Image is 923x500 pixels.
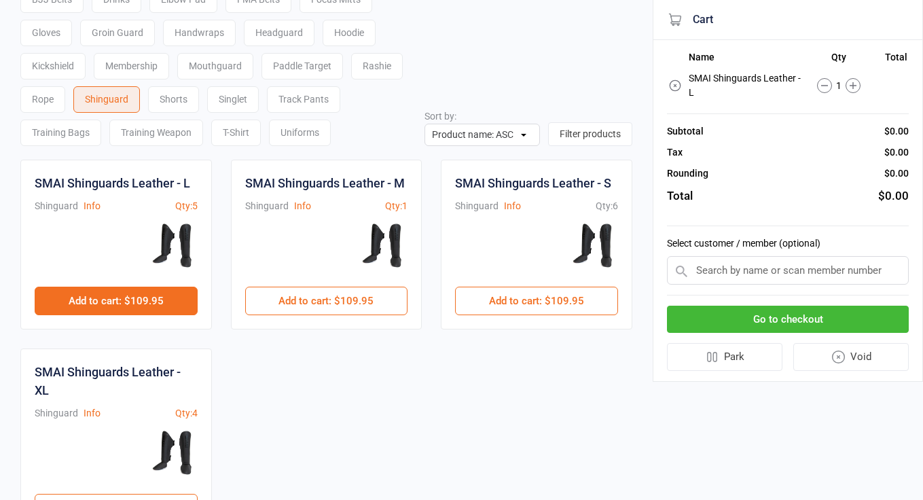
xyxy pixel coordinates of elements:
div: Qty: 5 [175,199,198,213]
th: Name [689,52,802,68]
div: $0.00 [884,124,909,139]
div: $0.00 [884,145,909,160]
th: Total [876,52,907,68]
label: Sort by: [424,111,456,122]
img: SMAI Shinguards Leather - L [150,221,198,269]
div: SMAI Shinguards Leather - L [35,174,190,192]
button: Add to cart: $109.95 [245,287,408,315]
div: SMAI Shinguards Leather - XL [35,363,198,399]
div: Shinguard [455,199,499,213]
input: Search by name or scan member number [667,256,909,285]
button: Add to cart: $109.95 [455,287,618,315]
div: Qty: 4 [175,406,198,421]
div: Shinguard [245,199,289,213]
div: Subtotal [667,124,704,139]
div: 1 [803,78,875,93]
img: SMAI Shinguards Leather - M [360,221,408,269]
button: Go to checkout [667,306,909,334]
button: Park [667,343,782,371]
th: Qty [803,52,875,68]
div: Singlet [207,86,259,113]
div: Shinguard [73,86,140,113]
div: Gloves [20,20,72,46]
div: $0.00 [884,166,909,181]
img: SMAI Shinguards Leather - S [571,221,618,269]
div: Paddle Target [261,53,343,79]
div: Rounding [667,166,708,181]
button: Info [504,199,521,213]
div: Handwraps [163,20,236,46]
div: SMAI Shinguards Leather - M [245,174,405,192]
div: Headguard [244,20,314,46]
button: Add to cart: $109.95 [35,287,198,315]
div: Hoodie [323,20,376,46]
button: Info [84,199,101,213]
div: Tax [667,145,683,160]
div: SMAI Shinguards Leather - S [455,174,611,192]
div: Training Bags [20,120,101,146]
div: Groin Guard [80,20,155,46]
div: Shorts [148,86,199,113]
div: Total [667,187,693,205]
div: Track Pants [267,86,340,113]
div: Membership [94,53,169,79]
div: Rope [20,86,65,113]
div: T-Shirt [211,120,261,146]
div: Shinguard [35,199,78,213]
button: Info [84,406,101,421]
button: Info [294,199,311,213]
div: Shinguard [35,406,78,421]
div: Uniforms [269,120,331,146]
img: SMAI Shinguards Leather - XL [150,429,198,476]
div: Mouthguard [177,53,253,79]
button: Void [793,343,909,371]
div: Rashie [351,53,403,79]
div: Qty: 1 [385,199,408,213]
div: $0.00 [878,187,909,205]
label: Select customer / member (optional) [667,236,909,251]
td: SMAI Shinguards Leather - L [689,69,802,102]
div: Kickshield [20,53,86,79]
button: Filter products [548,122,632,146]
div: Training Weapon [109,120,203,146]
div: Qty: 6 [596,199,618,213]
